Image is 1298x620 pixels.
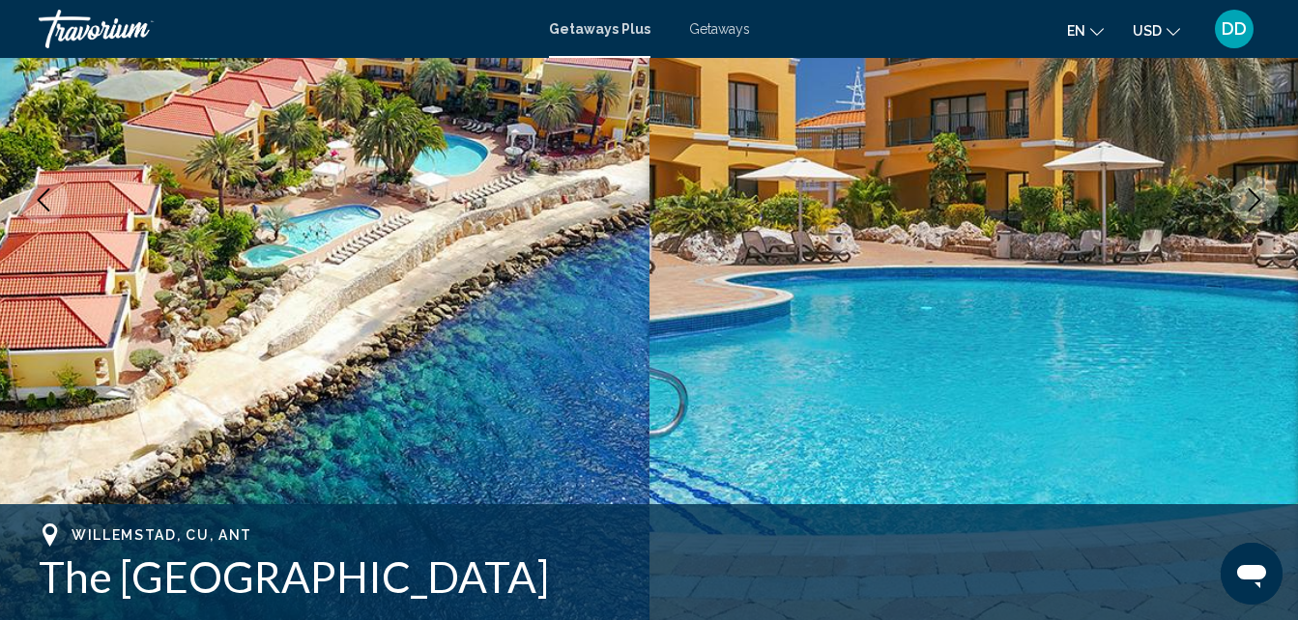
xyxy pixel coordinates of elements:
button: User Menu [1209,9,1259,49]
span: en [1067,23,1085,39]
span: USD [1133,23,1162,39]
button: Change currency [1133,16,1180,44]
button: Change language [1067,16,1104,44]
a: Travorium [39,10,530,48]
a: Getaways Plus [549,21,650,37]
button: Next image [1230,176,1279,224]
span: DD [1222,19,1247,39]
a: Getaways [689,21,750,37]
button: Previous image [19,176,68,224]
iframe: Button to launch messaging window [1221,543,1283,605]
h1: The [GEOGRAPHIC_DATA] [39,551,1259,602]
span: Willemstad, CU, ANT [72,527,252,543]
